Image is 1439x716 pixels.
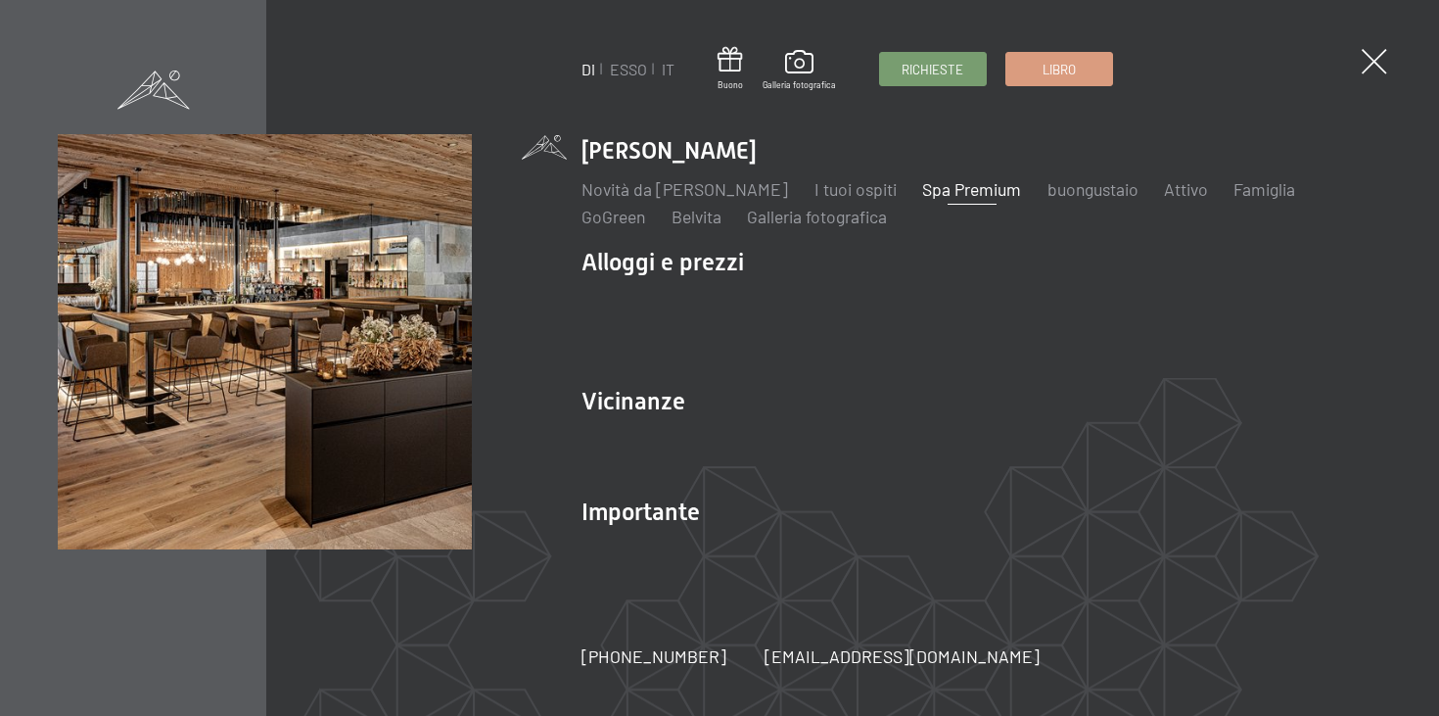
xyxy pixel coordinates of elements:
a: Spa Premium [922,178,1021,200]
a: ESSO [610,60,647,78]
a: buongustaio [1047,178,1138,200]
font: Libro [1043,62,1076,77]
a: Galleria fotografica [763,50,836,91]
font: Galleria fotografica [763,79,836,90]
a: Libro [1006,53,1112,85]
a: Buono [718,47,743,91]
a: GoGreen [581,206,645,227]
font: [EMAIL_ADDRESS][DOMAIN_NAME] [765,645,1040,667]
a: Attivo [1164,178,1208,200]
a: Richieste [880,53,986,85]
font: Richieste [902,62,963,77]
a: Belvita [672,206,721,227]
a: Famiglia [1233,178,1295,200]
font: [PHONE_NUMBER] [581,645,726,667]
a: Novità da [PERSON_NAME] [581,178,788,200]
a: [EMAIL_ADDRESS][DOMAIN_NAME] [765,644,1040,669]
a: DI [581,60,595,78]
a: I tuoi ospiti [814,178,897,200]
font: Buono [718,79,743,90]
a: [PHONE_NUMBER] [581,644,726,669]
a: IT [662,60,674,78]
a: Galleria fotografica [747,206,887,227]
